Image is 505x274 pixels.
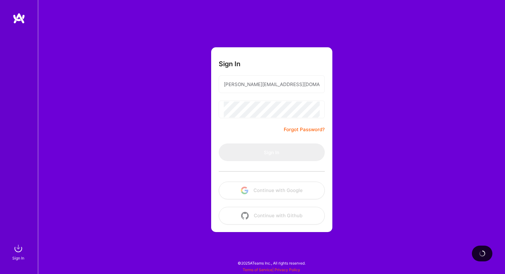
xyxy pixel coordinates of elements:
[241,187,248,194] img: icon
[284,126,325,133] a: Forgot Password?
[219,60,241,68] h3: Sign In
[13,242,25,261] a: sign inSign In
[224,76,320,92] input: Email...
[219,143,325,161] button: Sign In
[219,207,325,224] button: Continue with Github
[241,212,249,219] img: icon
[12,255,24,261] div: Sign In
[13,13,25,24] img: logo
[275,267,300,272] a: Privacy Policy
[219,182,325,199] button: Continue with Google
[479,250,486,257] img: loading
[243,267,272,272] a: Terms of Service
[38,255,505,271] div: © 2025 ATeams Inc., All rights reserved.
[243,267,300,272] span: |
[12,242,25,255] img: sign in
